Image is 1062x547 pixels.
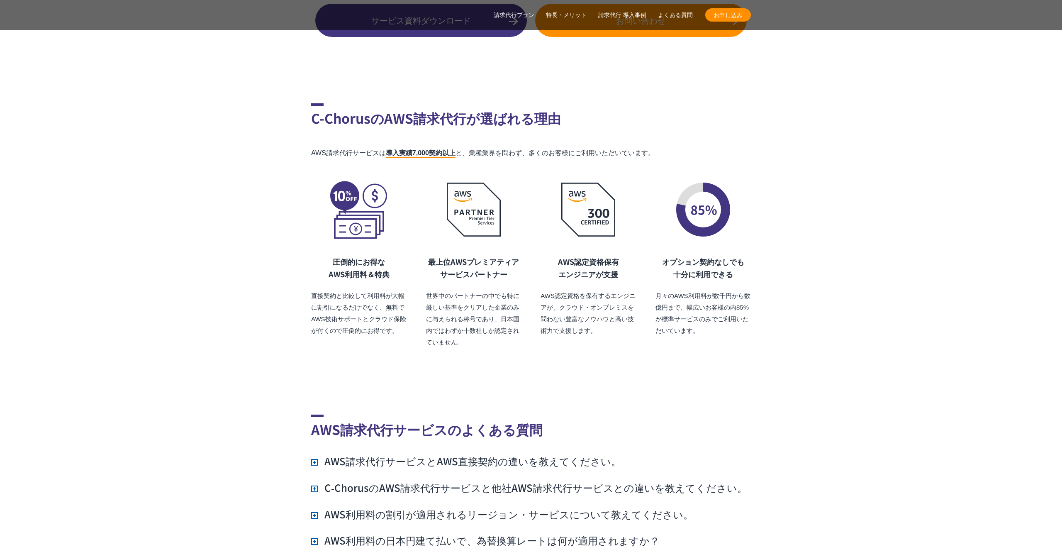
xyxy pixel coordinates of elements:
h3: C‑ChorusのAWS請求代行サービスと他社AWS請求代行サービスとの違いを教えてください。 [311,481,747,495]
p: AWS請求代行サービスは と、業種業界を問わず、多くのお客様にご利用いただいています。 [311,147,751,159]
img: AWS Premier Tier Services [447,183,501,237]
h3: オプション契約なしでも 十分に利用できる [655,255,751,280]
h3: AWS請求代行サービスとAWS直接契約の違いを教えてください。 [311,454,621,468]
a: 請求代行プラン [494,11,534,20]
h3: AWS認定資格保有 エンジニアが支援 [541,255,636,280]
p: 直接契約と比較して利用料が大幅に割引になるだけでなく、無料でAWS技術サポートとクラウド保険が付くので圧倒的にお得です。 [311,290,407,337]
img: AWS利用料10%OFF [330,180,388,239]
h3: 圧倒的にお得な AWS利用料 ＆特典 [311,255,407,280]
h3: AWS利用料の割引が適用されるリージョン・サービスについて教えてください。 [311,507,693,521]
p: AWS認定資格を保有するエンジニアが、クラウド・オンプレミスを問わない豊富なノウハウと高い技術力で支援します。 [541,290,636,337]
a: よくある質問 [658,11,693,20]
span: お問い合わせ [535,14,747,27]
img: AWS 300 CERTIFIED [561,183,615,237]
a: サービス資料ダウンロード [315,4,527,37]
h2: C-ChorusのAWS請求代行が選ばれる理由 [311,103,751,128]
a: 請求代行 導入事例 [598,11,646,20]
a: お申し込み [705,8,751,22]
h3: 最上位AWSプレミアティア サービスパートナー [426,255,521,280]
img: 85% [676,183,730,237]
span: サービス資料ダウンロード [315,14,527,27]
p: 世界中のパートナーの中でも特に厳しい基準をクリアした企業のみに与えられる称号であり、日本国内ではわずか十数社しか認定されていません。 [426,290,521,348]
mark: 導入実績7,000契約以上 [386,149,455,158]
a: 特長・メリット [546,11,587,20]
p: 月々のAWS利用料が数千円から数億円まで、幅広いお客様の内85%が標準サービスのみでご利用いただいています。 [655,290,751,337]
h2: AWS請求代行サービスのよくある質問 [311,415,751,439]
span: お申し込み [705,11,751,20]
a: お問い合わせ [535,4,747,37]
